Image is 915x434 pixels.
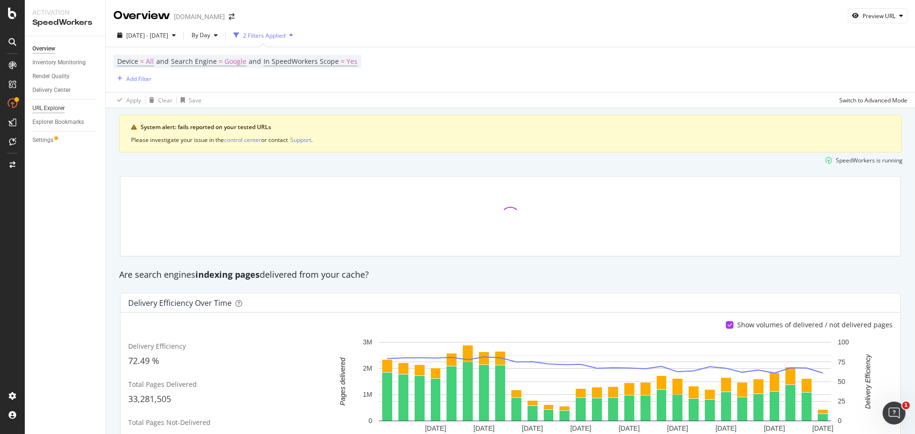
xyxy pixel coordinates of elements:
[32,8,98,17] div: Activation
[32,117,84,127] div: Explorer Bookmarks
[119,115,902,152] div: warning banner
[619,425,640,433] text: [DATE]
[838,339,849,346] text: 100
[425,425,446,433] text: [DATE]
[174,12,225,21] div: [DOMAIN_NAME]
[835,92,907,108] button: Switch to Advanced Mode
[188,28,222,43] button: By Day
[838,417,842,425] text: 0
[140,57,144,66] span: =
[177,92,202,108] button: Save
[224,55,246,68] span: Google
[229,13,234,20] div: arrow-right-arrow-left
[764,425,785,433] text: [DATE]
[32,58,86,68] div: Inventory Monitoring
[249,57,261,66] span: and
[195,269,260,280] strong: indexing pages
[363,339,372,346] text: 3M
[128,355,159,366] span: 72.49 %
[864,354,872,409] text: Delivery Efficiency
[32,85,71,95] div: Delivery Center
[128,418,211,427] span: Total Pages Not-Delivered
[838,358,845,366] text: 75
[836,156,903,164] div: SpeedWorkers is running
[113,28,180,43] button: [DATE] - [DATE]
[290,136,311,144] div: Support
[838,378,845,385] text: 50
[341,57,345,66] span: =
[346,55,357,68] span: Yes
[171,57,217,66] span: Search Engine
[230,28,297,43] button: 2 Filters Applied
[128,393,171,404] span: 33,281,505
[363,365,372,373] text: 2M
[156,57,169,66] span: and
[839,96,907,104] div: Switch to Advanced Mode
[32,44,99,54] a: Overview
[813,425,834,433] text: [DATE]
[368,417,372,425] text: 0
[32,103,99,113] a: URL Explorer
[113,92,141,108] button: Apply
[290,135,311,144] button: Support
[113,8,170,24] div: Overview
[189,96,202,104] div: Save
[128,380,197,389] span: Total Pages Delivered
[902,402,910,409] span: 1
[126,31,168,40] span: [DATE] - [DATE]
[224,135,261,144] button: control center
[128,342,186,351] span: Delivery Efficiency
[131,135,890,144] div: Please investigate your issue in the or contact .
[32,17,98,28] div: SpeedWorkers
[224,136,261,144] div: control center
[737,320,893,330] div: Show volumes of delivered / not delivered pages
[158,96,173,104] div: Clear
[32,103,65,113] div: URL Explorer
[141,123,890,131] div: System alert: fails reported on your tested URLs
[117,57,138,66] span: Device
[32,44,55,54] div: Overview
[32,71,70,81] div: Render Quality
[243,31,285,40] div: 2 Filters Applied
[126,75,152,83] div: Add Filter
[146,55,154,68] span: All
[883,402,905,424] iframe: Intercom live chat
[667,425,688,433] text: [DATE]
[264,57,339,66] span: In SpeedWorkers Scope
[188,31,210,39] span: By Day
[570,425,591,433] text: [DATE]
[32,71,99,81] a: Render Quality
[113,73,152,84] button: Add Filter
[32,58,99,68] a: Inventory Monitoring
[474,425,495,433] text: [DATE]
[715,425,736,433] text: [DATE]
[128,298,232,308] div: Delivery Efficiency over time
[848,8,907,23] button: Preview URL
[32,117,99,127] a: Explorer Bookmarks
[363,391,372,399] text: 1M
[339,357,346,406] text: Pages delivered
[522,425,543,433] text: [DATE]
[838,397,845,405] text: 25
[126,96,141,104] div: Apply
[32,85,99,95] a: Delivery Center
[219,57,223,66] span: =
[145,92,173,108] button: Clear
[32,135,53,145] div: Settings
[114,269,906,281] div: Are search engines delivered from your cache?
[32,135,99,145] a: Settings
[863,12,895,20] div: Preview URL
